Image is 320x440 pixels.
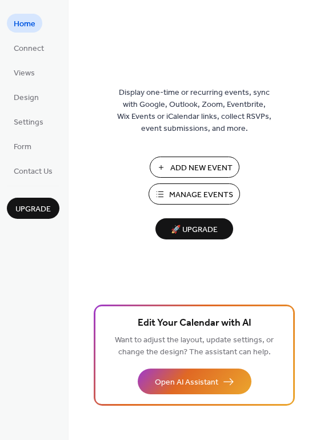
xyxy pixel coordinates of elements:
[155,377,218,389] span: Open AI Assistant
[14,67,35,79] span: Views
[7,137,38,155] a: Form
[150,157,239,178] button: Add New Event
[115,333,274,360] span: Want to adjust the layout, update settings, or change the design? The assistant can help.
[138,369,251,394] button: Open AI Assistant
[7,63,42,82] a: Views
[15,203,51,215] span: Upgrade
[138,315,251,331] span: Edit Your Calendar with AI
[117,87,271,135] span: Display one-time or recurring events, sync with Google, Outlook, Zoom, Eventbrite, Wix Events or ...
[14,166,53,178] span: Contact Us
[155,218,233,239] button: 🚀 Upgrade
[7,14,42,33] a: Home
[14,141,31,153] span: Form
[7,112,50,131] a: Settings
[14,43,44,55] span: Connect
[14,18,35,30] span: Home
[162,222,226,238] span: 🚀 Upgrade
[170,162,233,174] span: Add New Event
[7,87,46,106] a: Design
[14,92,39,104] span: Design
[7,161,59,180] a: Contact Us
[169,189,233,201] span: Manage Events
[14,117,43,129] span: Settings
[7,198,59,219] button: Upgrade
[7,38,51,57] a: Connect
[149,183,240,205] button: Manage Events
